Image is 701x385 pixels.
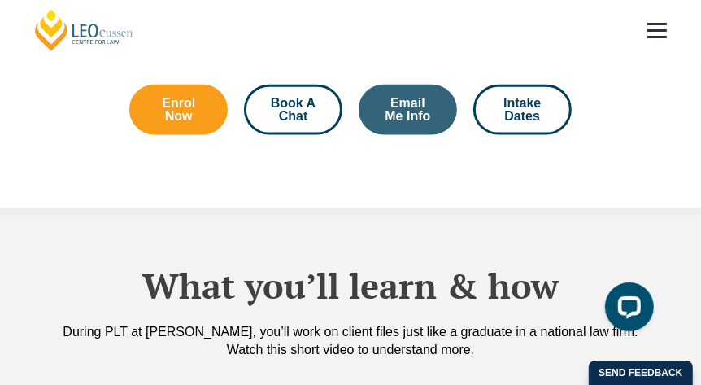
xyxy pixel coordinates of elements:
[473,85,572,135] a: Intake Dates
[24,265,677,306] h2: What you’ll learn & how
[495,97,550,123] span: Intake Dates
[33,8,136,52] a: [PERSON_NAME] Centre for Law
[151,97,206,123] span: Enrol Now
[592,276,660,344] iframe: LiveChat chat widget
[359,85,457,135] a: Email Me Info
[129,85,228,135] a: Enrol Now
[381,97,435,123] span: Email Me Info
[24,323,677,359] div: During PLT at [PERSON_NAME], you’ll work on client files just like a graduate in a national law f...
[266,97,320,123] span: Book A Chat
[244,85,342,135] a: Book A Chat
